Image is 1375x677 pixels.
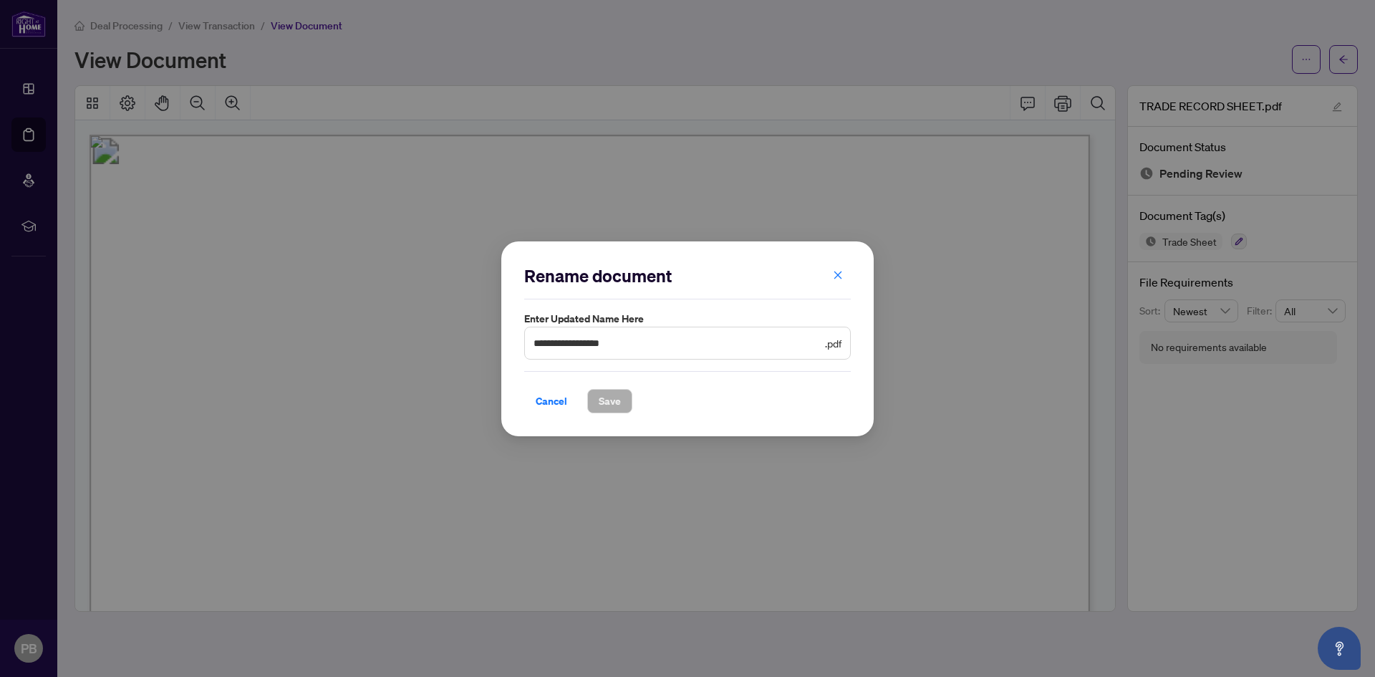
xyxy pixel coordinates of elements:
[833,269,843,279] span: close
[825,335,841,350] span: .pdf
[1318,627,1361,670] button: Open asap
[536,389,567,412] span: Cancel
[524,264,851,287] h2: Rename document
[524,311,851,327] label: Enter updated name here
[524,388,579,413] button: Cancel
[587,388,632,413] button: Save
